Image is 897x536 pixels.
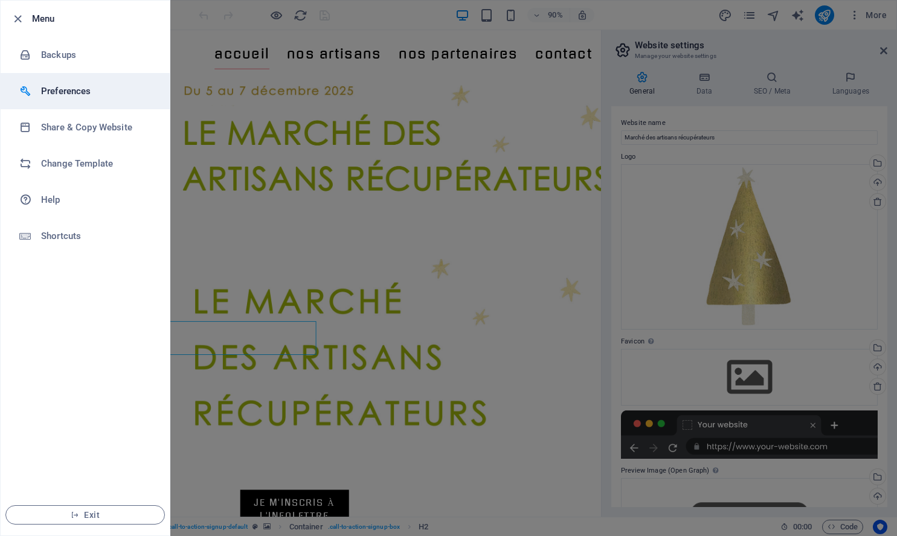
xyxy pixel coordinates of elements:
[32,11,160,26] h6: Menu
[1,182,170,218] a: Help
[41,120,153,135] h6: Share & Copy Website
[41,84,153,98] h6: Preferences
[41,229,153,243] h6: Shortcuts
[41,48,153,62] h6: Backups
[16,510,155,520] span: Exit
[5,505,165,525] button: Exit
[41,156,153,171] h6: Change Template
[41,193,153,207] h6: Help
